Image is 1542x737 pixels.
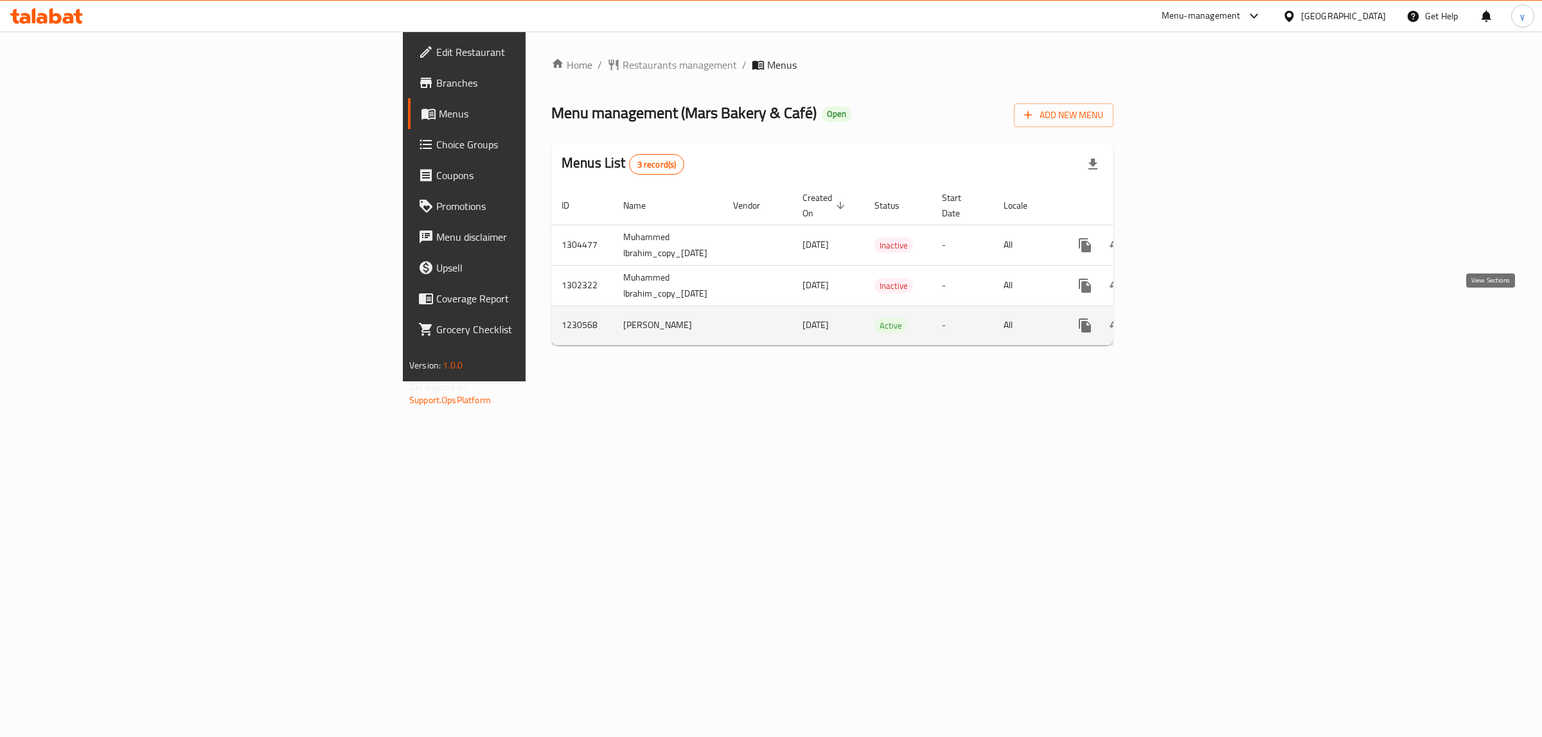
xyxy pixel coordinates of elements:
[874,318,907,333] div: Active
[1101,230,1131,261] button: Change Status
[409,379,468,395] span: Get support on:
[623,57,737,73] span: Restaurants management
[439,106,650,121] span: Menus
[408,191,660,221] a: Promotions
[1520,9,1525,23] span: y
[1070,310,1101,341] button: more
[408,160,660,191] a: Coupons
[408,37,660,67] a: Edit Restaurant
[802,236,829,253] span: [DATE]
[613,265,723,306] td: Muhammed Ibrahim_copy_[DATE]
[436,291,650,306] span: Coverage Report
[613,306,723,345] td: [PERSON_NAME]
[408,314,660,345] a: Grocery Checklist
[408,221,660,252] a: Menu disclaimer
[551,186,1203,345] table: enhanced table
[942,190,978,221] span: Start Date
[874,318,907,333] span: Active
[551,98,817,127] span: Menu management ( Mars Bakery & Café )
[874,279,913,293] span: Inactive
[742,57,747,73] li: /
[733,198,777,213] span: Vendor
[822,107,851,122] div: Open
[436,168,650,183] span: Coupons
[408,252,660,283] a: Upsell
[630,159,684,171] span: 3 record(s)
[408,129,660,160] a: Choice Groups
[443,357,463,374] span: 1.0.0
[436,75,650,91] span: Branches
[409,357,441,374] span: Version:
[932,306,993,345] td: -
[767,57,797,73] span: Menus
[436,137,650,152] span: Choice Groups
[562,153,684,175] h2: Menus List
[436,44,650,60] span: Edit Restaurant
[874,278,913,293] div: Inactive
[1101,310,1131,341] button: Change Status
[551,57,1113,73] nav: breadcrumb
[1077,149,1108,180] div: Export file
[436,229,650,245] span: Menu disclaimer
[408,283,660,314] a: Coverage Report
[932,225,993,265] td: -
[562,198,586,213] span: ID
[802,190,849,221] span: Created On
[802,316,829,333] span: [DATE]
[1024,107,1103,123] span: Add New Menu
[1059,186,1203,225] th: Actions
[1162,8,1241,24] div: Menu-management
[1070,230,1101,261] button: more
[1101,270,1131,301] button: Change Status
[1301,9,1386,23] div: [GEOGRAPHIC_DATA]
[874,238,913,253] span: Inactive
[607,57,737,73] a: Restaurants management
[932,265,993,306] td: -
[436,260,650,275] span: Upsell
[993,225,1059,265] td: All
[436,322,650,337] span: Grocery Checklist
[409,392,491,408] a: Support.OpsPlatform
[436,198,650,214] span: Promotions
[623,198,662,213] span: Name
[1070,270,1101,301] button: more
[629,154,685,175] div: Total records count
[822,108,851,119] span: Open
[874,198,916,213] span: Status
[408,98,660,129] a: Menus
[1004,198,1044,213] span: Locale
[993,265,1059,306] td: All
[613,225,723,265] td: Muhammed Ibrahim_copy_[DATE]
[408,67,660,98] a: Branches
[993,306,1059,345] td: All
[802,277,829,293] span: [DATE]
[1014,103,1113,127] button: Add New Menu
